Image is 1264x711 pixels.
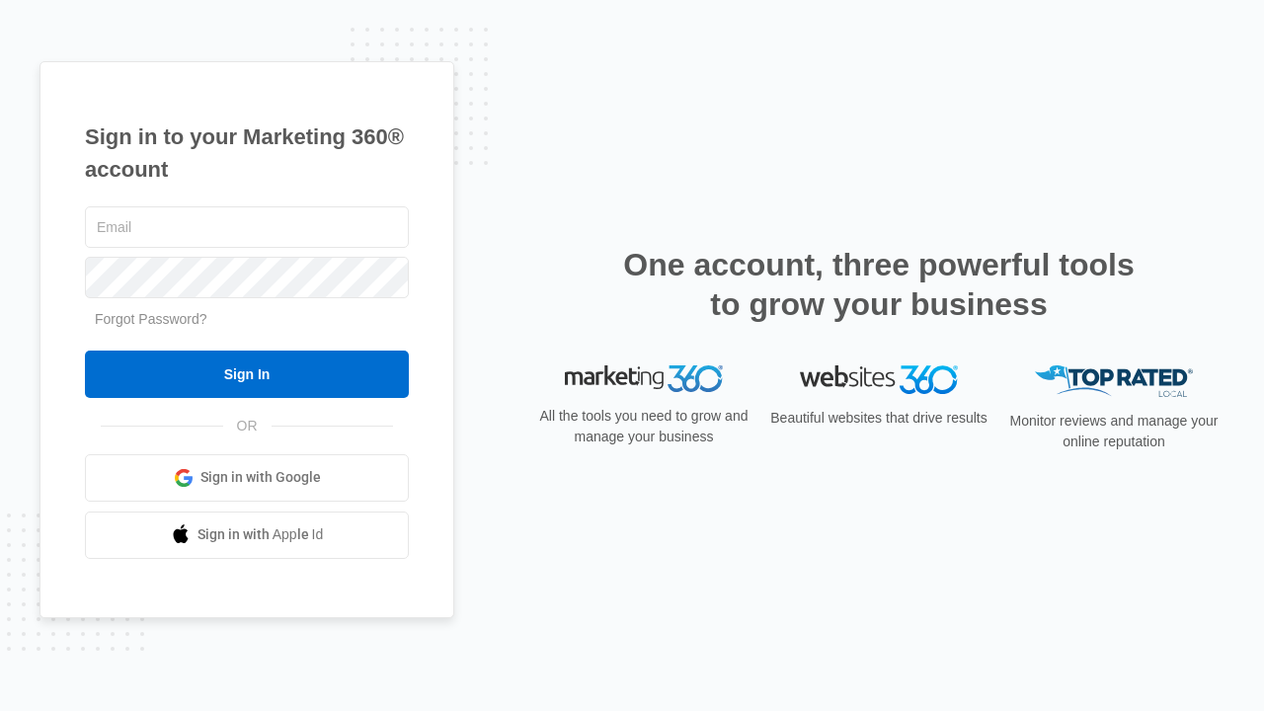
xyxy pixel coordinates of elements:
[85,454,409,502] a: Sign in with Google
[800,365,958,394] img: Websites 360
[85,512,409,559] a: Sign in with Apple Id
[565,365,723,393] img: Marketing 360
[533,406,754,447] p: All the tools you need to grow and manage your business
[617,245,1141,324] h2: One account, three powerful tools to grow your business
[223,416,272,436] span: OR
[85,206,409,248] input: Email
[95,311,207,327] a: Forgot Password?
[1035,365,1193,398] img: Top Rated Local
[1003,411,1224,452] p: Monitor reviews and manage your online reputation
[197,524,324,545] span: Sign in with Apple Id
[200,467,321,488] span: Sign in with Google
[85,120,409,186] h1: Sign in to your Marketing 360® account
[768,408,989,429] p: Beautiful websites that drive results
[85,351,409,398] input: Sign In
